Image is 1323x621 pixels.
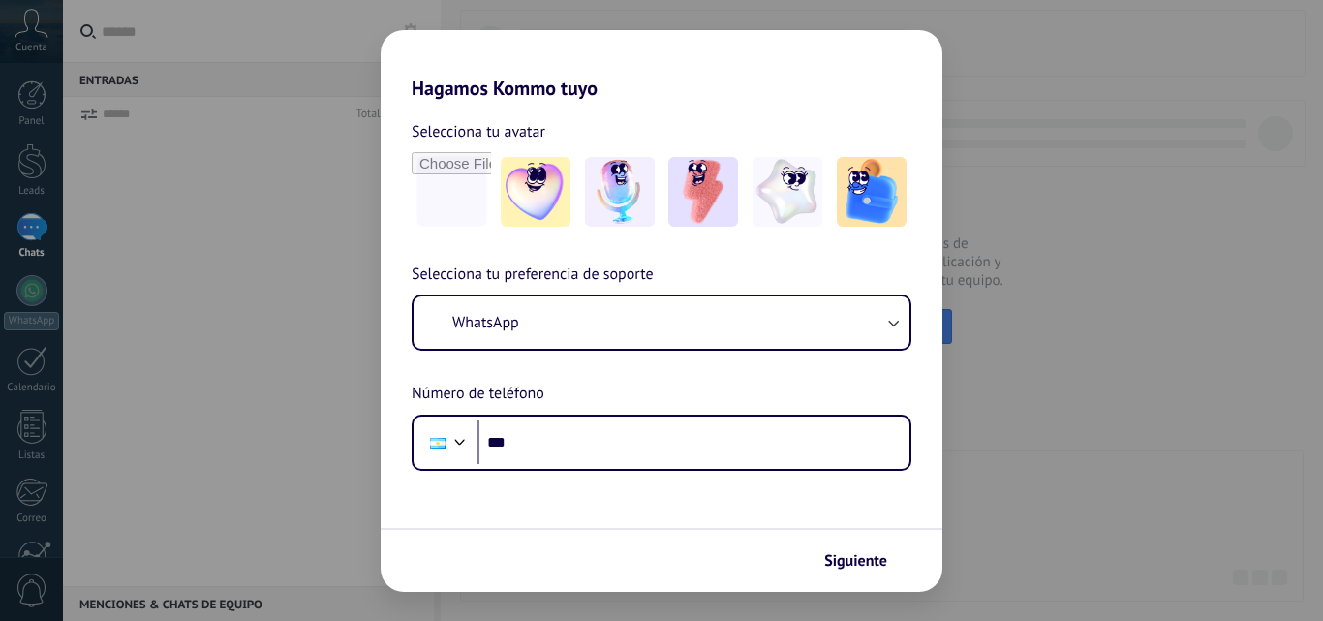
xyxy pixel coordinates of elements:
[668,157,738,227] img: -3.jpeg
[412,263,654,288] span: Selecciona tu preferencia de soporte
[414,296,909,349] button: WhatsApp
[815,544,913,577] button: Siguiente
[412,119,545,144] span: Selecciona tu avatar
[419,422,456,463] div: Argentina: + 54
[381,30,942,100] h2: Hagamos Kommo tuyo
[585,157,655,227] img: -2.jpeg
[412,382,544,407] span: Número de teléfono
[837,157,907,227] img: -5.jpeg
[452,313,519,332] span: WhatsApp
[824,554,887,568] span: Siguiente
[753,157,822,227] img: -4.jpeg
[501,157,570,227] img: -1.jpeg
